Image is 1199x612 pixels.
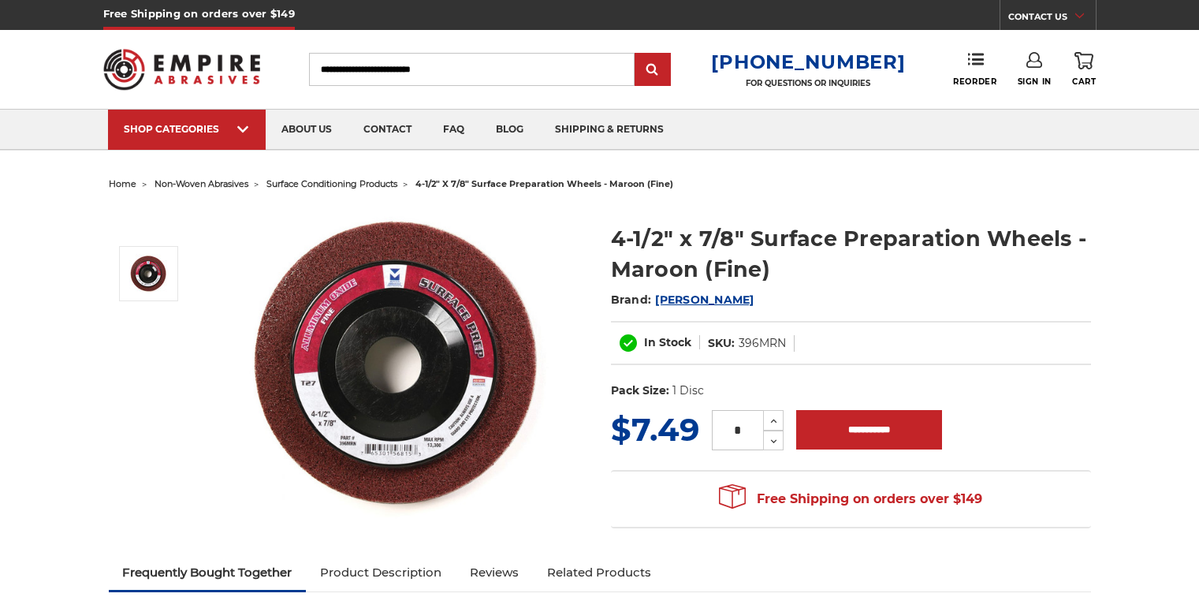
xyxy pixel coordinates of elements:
[306,555,456,590] a: Product Description
[708,335,735,352] dt: SKU:
[611,293,652,307] span: Brand:
[415,178,673,189] span: 4-1/2" x 7/8" surface preparation wheels - maroon (fine)
[244,207,559,522] img: Maroon Surface Prep Disc
[348,110,427,150] a: contact
[953,76,996,87] span: Reorder
[1072,76,1096,87] span: Cart
[456,555,533,590] a: Reviews
[611,382,669,399] dt: Pack Size:
[719,483,982,515] span: Free Shipping on orders over $149
[739,335,786,352] dd: 396MRN
[655,293,754,307] a: [PERSON_NAME]
[155,178,248,189] a: non-woven abrasives
[539,110,680,150] a: shipping & returns
[1008,8,1096,30] a: CONTACT US
[480,110,539,150] a: blog
[672,382,704,399] dd: 1 Disc
[1072,52,1096,87] a: Cart
[611,223,1091,285] h1: 4-1/2" x 7/8" Surface Preparation Wheels - Maroon (Fine)
[427,110,480,150] a: faq
[711,50,905,73] a: [PHONE_NUMBER]
[109,555,307,590] a: Frequently Bought Together
[124,123,250,135] div: SHOP CATEGORIES
[711,78,905,88] p: FOR QUESTIONS OR INQUIRIES
[644,335,691,349] span: In Stock
[611,410,699,449] span: $7.49
[637,54,668,86] input: Submit
[103,39,261,100] img: Empire Abrasives
[953,52,996,86] a: Reorder
[1018,76,1052,87] span: Sign In
[129,254,169,293] img: Maroon Surface Prep Disc
[266,110,348,150] a: about us
[266,178,397,189] a: surface conditioning products
[109,178,136,189] a: home
[533,555,665,590] a: Related Products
